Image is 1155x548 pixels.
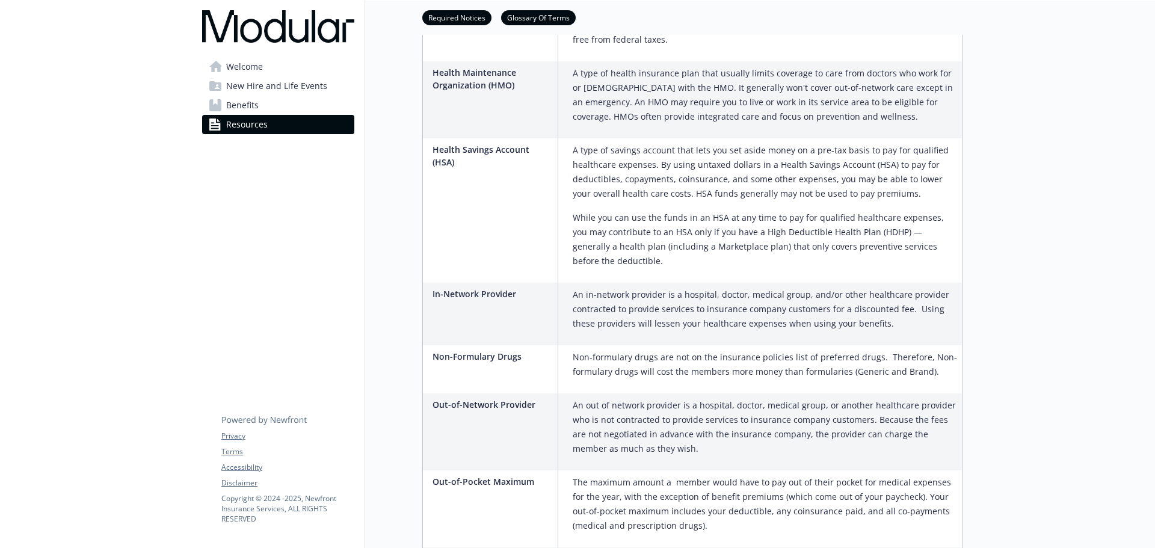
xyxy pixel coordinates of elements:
p: Non-Formulary Drugs [433,350,553,363]
p: In-Network Provider [433,288,553,300]
a: Required Notices [422,11,491,23]
p: Out-of-Pocket Maximum [433,475,553,488]
a: Benefits [202,96,354,115]
p: Copyright © 2024 - 2025 , Newfront Insurance Services, ALL RIGHTS RESERVED [221,493,354,524]
a: Accessibility [221,462,354,473]
p: Non-formulary drugs are not on the insurance policies list of preferred drugs. Therefore, Non-for... [573,350,957,379]
a: Resources [202,115,354,134]
a: Privacy [221,431,354,442]
p: Out-of-Network Provider [433,398,553,411]
p: The maximum amount a member would have to pay out of their pocket for medical expenses for the ye... [573,475,957,533]
a: Welcome [202,57,354,76]
p: A type of savings account that lets you set aside money on a pre-tax basis to pay for qualified h... [573,143,957,201]
a: Glossary Of Terms [501,11,576,23]
span: New Hire and Life Events [226,76,327,96]
p: Health Maintenance Organization (HMO) [433,66,553,91]
p: While you can use the funds in an HSA at any time to pay for qualified healthcare expenses, you m... [573,211,957,268]
p: A type of health insurance plan that usually limits coverage to care from doctors who work for or... [573,66,957,124]
p: Health Savings Account (HSA) [433,143,553,168]
p: An out of network provider is a hospital, doctor, medical group, or another healthcare provider w... [573,398,957,456]
span: Resources [226,115,268,134]
a: Disclaimer [221,478,354,488]
span: Benefits [226,96,259,115]
span: Welcome [226,57,263,76]
a: Terms [221,446,354,457]
p: An in-network provider is a hospital, doctor, medical group, and/or other healthcare provider con... [573,288,957,331]
a: New Hire and Life Events [202,76,354,96]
